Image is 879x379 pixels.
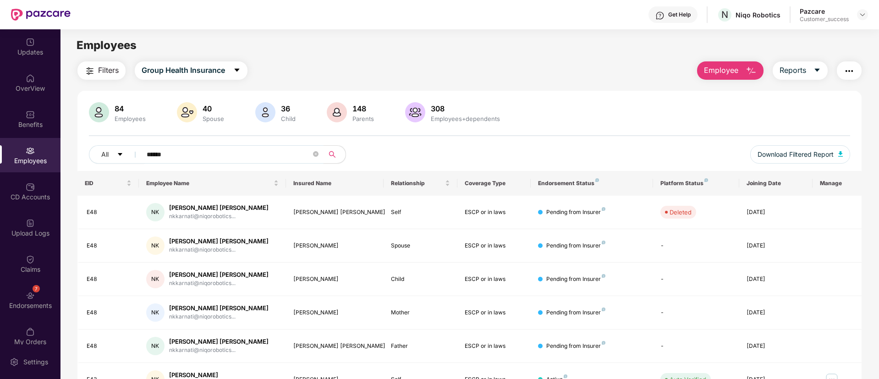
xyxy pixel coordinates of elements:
[746,66,757,77] img: svg+xml;base64,PHN2ZyB4bWxucz0iaHR0cDovL3d3dy53My5vcmcvMjAwMC9zdmciIHhtbG5zOnhsaW5rPSJodHRwOi8vd3...
[813,66,821,75] span: caret-down
[135,61,247,80] button: Group Health Insurancecaret-down
[101,149,109,159] span: All
[391,275,450,284] div: Child
[465,308,523,317] div: ESCP or in laws
[146,203,165,221] div: NK
[77,171,139,196] th: EID
[405,102,425,122] img: svg+xml;base64,PHN2ZyB4bWxucz0iaHR0cDovL3d3dy53My5vcmcvMjAwMC9zdmciIHhtbG5zOnhsaW5rPSJodHRwOi8vd3...
[201,104,226,113] div: 40
[758,149,834,159] span: Download Filtered Report
[169,279,269,288] div: nkkarnati@niqorobotics...
[546,342,605,351] div: Pending from Insurer
[89,102,109,122] img: svg+xml;base64,PHN2ZyB4bWxucz0iaHR0cDovL3d3dy53My5vcmcvMjAwMC9zdmciIHhtbG5zOnhsaW5rPSJodHRwOi8vd3...
[660,180,731,187] div: Platform Status
[87,342,132,351] div: E48
[602,341,605,345] img: svg+xml;base64,PHN2ZyB4bWxucz0iaHR0cDovL3d3dy53My5vcmcvMjAwMC9zdmciIHdpZHRoPSI4IiBoZWlnaHQ9IjgiIH...
[780,65,806,76] span: Reports
[26,291,35,300] img: svg+xml;base64,PHN2ZyBpZD0iRW5kb3JzZW1lbnRzIiB4bWxucz0iaHR0cDovL3d3dy53My5vcmcvMjAwMC9zdmciIHdpZH...
[546,275,605,284] div: Pending from Insurer
[233,66,241,75] span: caret-down
[293,308,377,317] div: [PERSON_NAME]
[293,342,377,351] div: [PERSON_NAME] [PERSON_NAME]
[465,208,523,217] div: ESCP or in laws
[146,337,165,355] div: NK
[279,104,297,113] div: 36
[10,357,19,367] img: svg+xml;base64,PHN2ZyBpZD0iU2V0dGluZy0yMHgyMCIgeG1sbnM9Imh0dHA6Ly93d3cudzMub3JnLzIwMDAvc3ZnIiB3aW...
[391,208,450,217] div: Self
[169,337,269,346] div: [PERSON_NAME] [PERSON_NAME]
[26,327,35,336] img: svg+xml;base64,PHN2ZyBpZD0iTXlfT3JkZXJzIiBkYXRhLW5hbWU9Ik15IE9yZGVycyIgeG1sbnM9Imh0dHA6Ly93d3cudz...
[26,219,35,228] img: svg+xml;base64,PHN2ZyBpZD0iVXBsb2FkX0xvZ3MiIGRhdGEtbmFtZT0iVXBsb2FkIExvZ3MiIHhtbG5zPSJodHRwOi8vd3...
[721,9,728,20] span: N
[697,61,764,80] button: Employee
[169,246,269,254] div: nkkarnati@niqorobotics...
[169,237,269,246] div: [PERSON_NAME] [PERSON_NAME]
[177,102,197,122] img: svg+xml;base64,PHN2ZyB4bWxucz0iaHR0cDovL3d3dy53My5vcmcvMjAwMC9zdmciIHhtbG5zOnhsaW5rPSJodHRwOi8vd3...
[279,115,297,122] div: Child
[813,171,862,196] th: Manage
[546,242,605,250] div: Pending from Insurer
[602,274,605,278] img: svg+xml;base64,PHN2ZyB4bWxucz0iaHR0cDovL3d3dy53My5vcmcvMjAwMC9zdmciIHdpZHRoPSI4IiBoZWlnaHQ9IjgiIH...
[429,115,502,122] div: Employees+dependents
[293,208,377,217] div: [PERSON_NAME] [PERSON_NAME]
[351,115,376,122] div: Parents
[21,357,51,367] div: Settings
[26,74,35,83] img: svg+xml;base64,PHN2ZyBpZD0iSG9tZSIgeG1sbnM9Imh0dHA6Ly93d3cudzMub3JnLzIwMDAvc3ZnIiB3aWR0aD0iMjAiIG...
[668,11,691,18] div: Get Help
[670,208,692,217] div: Deleted
[201,115,226,122] div: Spouse
[87,208,132,217] div: E48
[747,242,805,250] div: [DATE]
[653,330,739,363] td: -
[26,110,35,119] img: svg+xml;base64,PHN2ZyBpZD0iQmVuZWZpdHMiIHhtbG5zPSJodHRwOi8vd3d3LnczLm9yZy8yMDAwL3N2ZyIgd2lkdGg9Ij...
[653,229,739,263] td: -
[142,65,225,76] span: Group Health Insurance
[26,255,35,264] img: svg+xml;base64,PHN2ZyBpZD0iQ2xhaW0iIHhtbG5zPSJodHRwOi8vd3d3LnczLm9yZy8yMDAwL3N2ZyIgd2lkdGg9IjIwIi...
[139,171,286,196] th: Employee Name
[117,151,123,159] span: caret-down
[87,308,132,317] div: E48
[77,38,137,52] span: Employees
[169,346,269,355] div: nkkarnati@niqorobotics...
[85,180,125,187] span: EID
[293,275,377,284] div: [PERSON_NAME]
[26,38,35,47] img: svg+xml;base64,PHN2ZyBpZD0iVXBkYXRlZCIgeG1sbnM9Imh0dHA6Ly93d3cudzMub3JnLzIwMDAvc3ZnIiB3aWR0aD0iMj...
[653,263,739,296] td: -
[169,212,269,221] div: nkkarnati@niqorobotics...
[327,102,347,122] img: svg+xml;base64,PHN2ZyB4bWxucz0iaHR0cDovL3d3dy53My5vcmcvMjAwMC9zdmciIHhtbG5zOnhsaW5rPSJodHRwOi8vd3...
[655,11,665,20] img: svg+xml;base64,PHN2ZyBpZD0iSGVscC0zMngzMiIgeG1sbnM9Imh0dHA6Ly93d3cudzMub3JnLzIwMDAvc3ZnIiB3aWR0aD...
[844,66,855,77] img: svg+xml;base64,PHN2ZyB4bWxucz0iaHR0cDovL3d3dy53My5vcmcvMjAwMC9zdmciIHdpZHRoPSIyNCIgaGVpZ2h0PSIyNC...
[391,180,443,187] span: Relationship
[859,11,866,18] img: svg+xml;base64,PHN2ZyBpZD0iRHJvcGRvd24tMzJ4MzIiIHhtbG5zPSJodHRwOi8vd3d3LnczLm9yZy8yMDAwL3N2ZyIgd2...
[773,61,828,80] button: Reportscaret-down
[26,182,35,192] img: svg+xml;base64,PHN2ZyBpZD0iQ0RfQWNjb3VudHMiIGRhdGEtbmFtZT0iQ0QgQWNjb3VudHMiIHhtbG5zPSJodHRwOi8vd3...
[146,303,165,322] div: NK
[747,208,805,217] div: [DATE]
[538,180,646,187] div: Endorsement Status
[313,151,319,157] span: close-circle
[169,203,269,212] div: [PERSON_NAME] [PERSON_NAME]
[546,208,605,217] div: Pending from Insurer
[564,374,567,378] img: svg+xml;base64,PHN2ZyB4bWxucz0iaHR0cDovL3d3dy53My5vcmcvMjAwMC9zdmciIHdpZHRoPSI4IiBoZWlnaHQ9IjgiIH...
[113,115,148,122] div: Employees
[33,285,40,292] div: 7
[546,308,605,317] div: Pending from Insurer
[602,207,605,211] img: svg+xml;base64,PHN2ZyB4bWxucz0iaHR0cDovL3d3dy53My5vcmcvMjAwMC9zdmciIHdpZHRoPSI4IiBoZWlnaHQ9IjgiIH...
[146,236,165,255] div: NK
[255,102,275,122] img: svg+xml;base64,PHN2ZyB4bWxucz0iaHR0cDovL3d3dy53My5vcmcvMjAwMC9zdmciIHhtbG5zOnhsaW5rPSJodHRwOi8vd3...
[293,242,377,250] div: [PERSON_NAME]
[98,65,119,76] span: Filters
[838,151,843,157] img: svg+xml;base64,PHN2ZyB4bWxucz0iaHR0cDovL3d3dy53My5vcmcvMjAwMC9zdmciIHhtbG5zOnhsaW5rPSJodHRwOi8vd3...
[653,296,739,330] td: -
[457,171,531,196] th: Coverage Type
[800,16,849,23] div: Customer_success
[323,145,346,164] button: search
[146,180,272,187] span: Employee Name
[595,178,599,182] img: svg+xml;base64,PHN2ZyB4bWxucz0iaHR0cDovL3d3dy53My5vcmcvMjAwMC9zdmciIHdpZHRoPSI4IiBoZWlnaHQ9IjgiIH...
[26,146,35,155] img: svg+xml;base64,PHN2ZyBpZD0iRW1wbG95ZWVzIiB4bWxucz0iaHR0cDovL3d3dy53My5vcmcvMjAwMC9zdmciIHdpZHRoPS...
[146,270,165,288] div: NK
[391,342,450,351] div: Father
[313,150,319,159] span: close-circle
[77,61,126,80] button: Filters
[602,241,605,244] img: svg+xml;base64,PHN2ZyB4bWxucz0iaHR0cDovL3d3dy53My5vcmcvMjAwMC9zdmciIHdpZHRoPSI4IiBoZWlnaHQ9IjgiIH...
